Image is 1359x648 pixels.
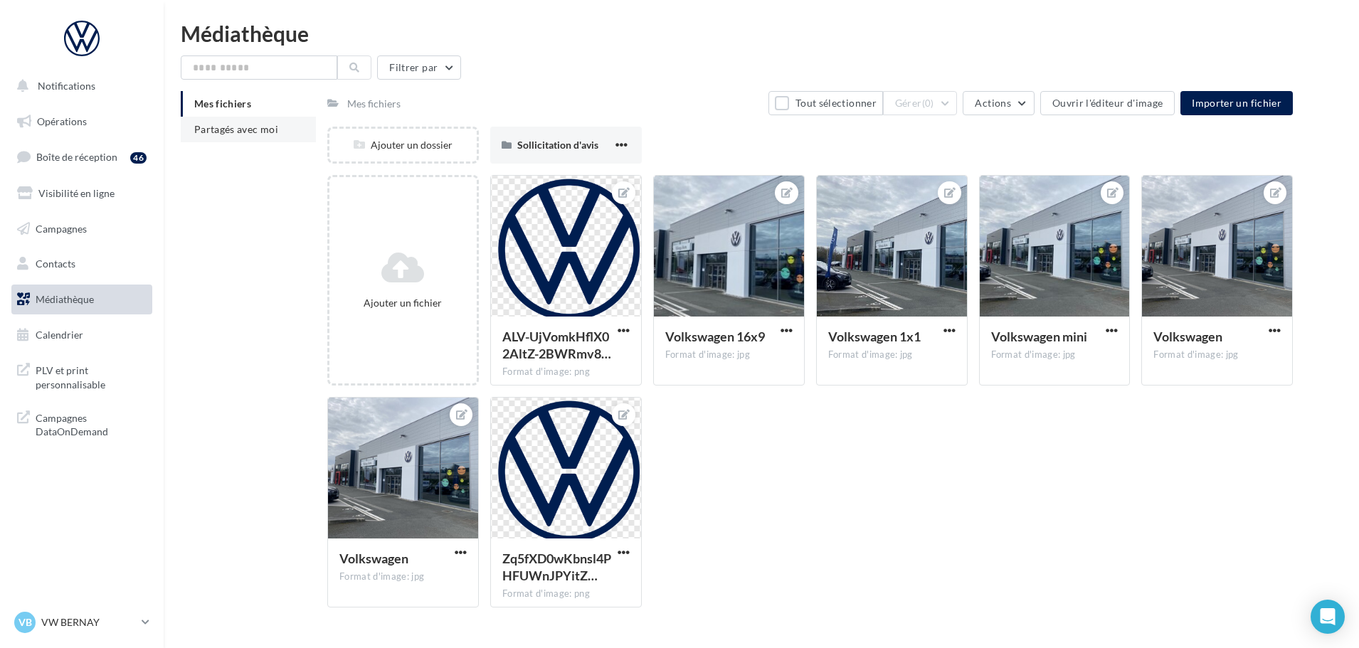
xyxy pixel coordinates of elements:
div: Format d'image: jpg [991,349,1119,361]
button: Tout sélectionner [768,91,882,115]
div: Médiathèque [181,23,1342,44]
span: Sollicitation d'avis [517,139,598,151]
span: Volkswagen 1x1 [828,329,921,344]
span: Volkswagen mini [991,329,1087,344]
span: Volkswagen [1153,329,1222,344]
button: Filtrer par [377,55,461,80]
span: Zq5fXD0wKbnsl4PHFUWnJPYitZ8rW6KgqhUH0B196m6Jl-lr61PflsD9BnzvuFjsgnkteNVRdnlRezd0=s0 [502,551,611,583]
div: Format d'image: jpg [828,349,956,361]
div: Format d'image: jpg [665,349,793,361]
a: Calendrier [9,320,155,350]
a: PLV et print personnalisable [9,355,155,397]
span: Actions [975,97,1010,109]
p: VW BERNAY [41,615,136,630]
span: Calendrier [36,329,83,341]
span: (0) [922,97,934,109]
a: VB VW BERNAY [11,609,152,636]
a: Visibilité en ligne [9,179,155,208]
span: Campagnes DataOnDemand [36,408,147,439]
button: Actions [963,91,1034,115]
span: Médiathèque [36,293,94,305]
a: Contacts [9,249,155,279]
div: Ajouter un fichier [335,296,471,310]
a: Opérations [9,107,155,137]
span: PLV et print personnalisable [36,361,147,391]
div: Ajouter un dossier [329,138,477,152]
div: Format d'image: jpg [1153,349,1281,361]
span: Visibilité en ligne [38,187,115,199]
a: Campagnes DataOnDemand [9,403,155,445]
span: Campagnes [36,222,87,234]
span: Importer un fichier [1192,97,1281,109]
div: Open Intercom Messenger [1311,600,1345,634]
span: ALV-UjVomkHflX02AltZ-2BWRmv80AveAUEtBt-3gd3G7FYu1skd269n [502,329,611,361]
span: Notifications [38,80,95,92]
button: Notifications [9,71,149,101]
a: Médiathèque [9,285,155,314]
button: Gérer(0) [883,91,958,115]
div: Format d'image: jpg [339,570,467,583]
button: Ouvrir l'éditeur d'image [1040,91,1175,115]
span: Partagés avec moi [194,123,278,135]
div: 46 [130,152,147,164]
div: Format d'image: png [502,588,630,600]
span: Volkswagen 16x9 [665,329,765,344]
span: Volkswagen [339,551,408,566]
span: Opérations [37,115,87,127]
span: VB [18,615,32,630]
span: Mes fichiers [194,97,251,110]
button: Importer un fichier [1180,91,1293,115]
a: Boîte de réception46 [9,142,155,172]
div: Format d'image: png [502,366,630,378]
span: Boîte de réception [36,151,117,163]
div: Mes fichiers [347,97,401,111]
span: Contacts [36,257,75,270]
a: Campagnes [9,214,155,244]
